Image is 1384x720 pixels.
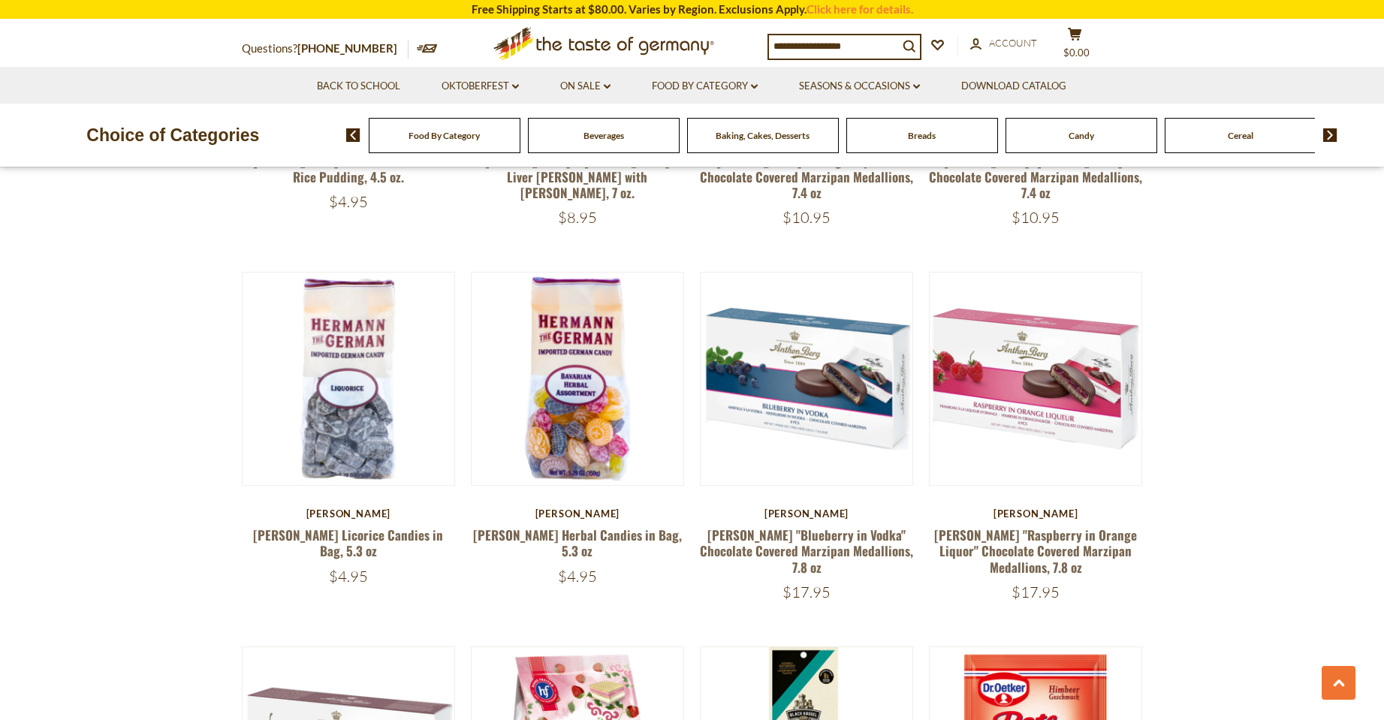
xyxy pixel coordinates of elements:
[700,508,914,520] div: [PERSON_NAME]
[242,39,409,59] p: Questions?
[297,41,397,55] a: [PHONE_NUMBER]
[782,208,831,227] span: $10.95
[929,151,1142,202] a: [PERSON_NAME] "[PERSON_NAME]" Chocolate Covered Marzipan Medallions, 7.4 oz
[471,508,685,520] div: [PERSON_NAME]
[799,78,920,95] a: Seasons & Occasions
[1012,208,1060,227] span: $10.95
[329,567,368,586] span: $4.95
[970,35,1037,52] a: Account
[700,526,913,577] a: [PERSON_NAME] "Blueberry in Vodka" Chocolate Covered Marzipan Medallions, 7.8 oz
[558,208,597,227] span: $8.95
[1063,47,1090,59] span: $0.00
[929,508,1143,520] div: [PERSON_NAME]
[934,526,1137,577] a: [PERSON_NAME] "Raspberry in Orange Liquor" Chocolate Covered Marzipan Medallions, 7.8 oz
[329,192,368,211] span: $4.95
[242,508,456,520] div: [PERSON_NAME]
[1069,130,1094,141] a: Candy
[716,130,810,141] a: Baking, Cakes, Desserts
[409,130,480,141] a: Food By Category
[930,273,1142,485] img: Anthon Berg "Raspberry in Orange Liquor" Chocolate Covered Marzipan Medallions, 7.8 oz
[700,151,913,202] a: [PERSON_NAME] "Orange Liqueur" Chocolate Covered Marzipan Medallions, 7.4 oz
[253,151,444,185] a: [PERSON_NAME] "Milchreis" German Rice Pudding, 4.5 oz.
[560,78,611,95] a: On Sale
[908,130,936,141] a: Breads
[485,151,670,202] a: [PERSON_NAME] & [PERSON_NAME] Liver [PERSON_NAME] with [PERSON_NAME], 7 oz.
[243,273,455,485] img: Hermann Bavarian Licorice Candies in Bag, 5.3 oz
[472,273,684,485] img: Hermann Bavarian Herbal Candies in Bag, 5.3 oz
[558,567,597,586] span: $4.95
[807,2,913,16] a: Click here for details.
[583,130,624,141] a: Beverages
[317,78,400,95] a: Back to School
[442,78,519,95] a: Oktoberfest
[473,526,682,560] a: [PERSON_NAME] Herbal Candies in Bag, 5.3 oz
[1323,128,1337,142] img: next arrow
[782,583,831,601] span: $17.95
[961,78,1066,95] a: Download Catalog
[1053,27,1098,65] button: $0.00
[1012,583,1060,601] span: $17.95
[253,526,443,560] a: [PERSON_NAME] Licorice Candies in Bag, 5.3 oz
[701,273,913,485] img: Anthon Berg "Blueberry in Vodka" Chocolate Covered Marzipan Medallions, 7.8 oz
[1228,130,1253,141] a: Cereal
[989,37,1037,49] span: Account
[652,78,758,95] a: Food By Category
[346,128,360,142] img: previous arrow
